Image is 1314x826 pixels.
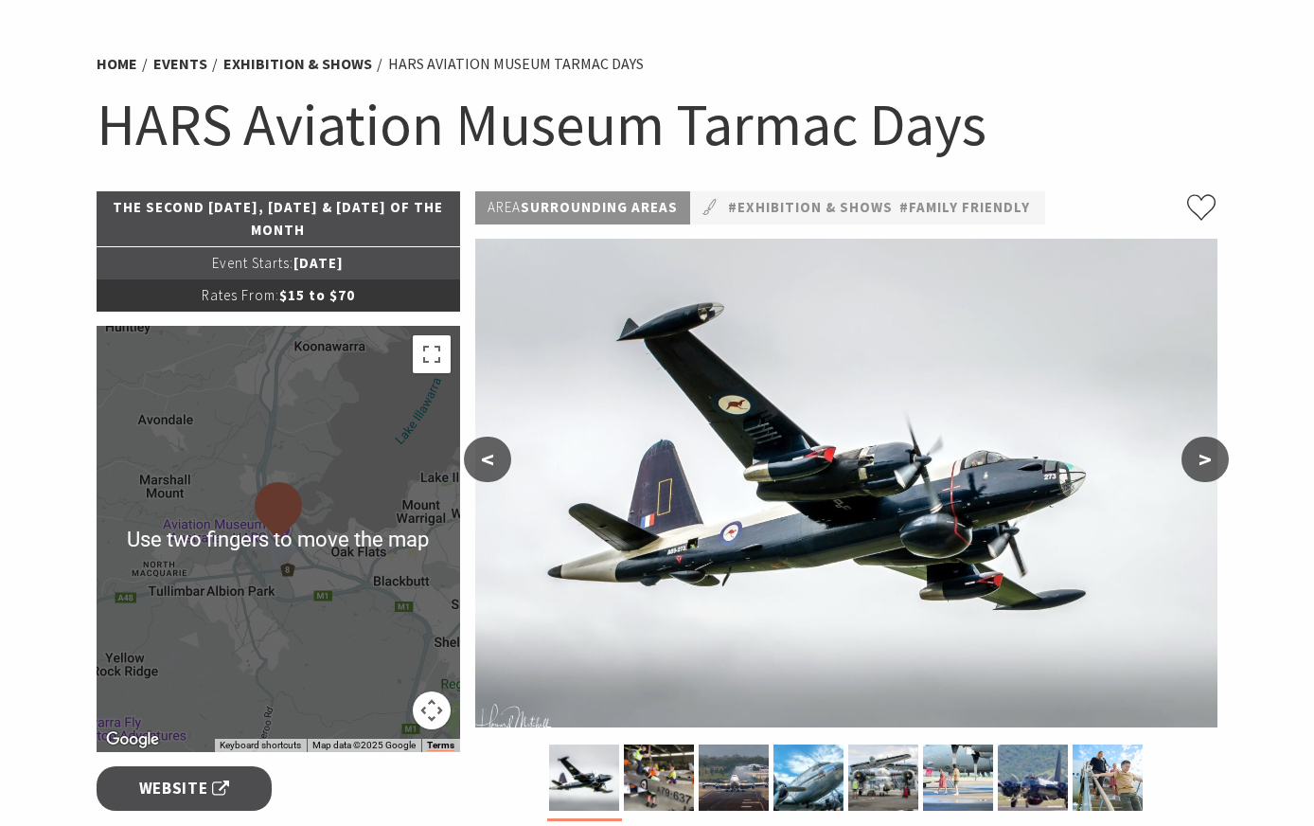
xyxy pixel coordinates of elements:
[101,727,164,752] img: Google
[899,196,1030,220] a: #Family Friendly
[998,745,1068,811] img: Military maritime reconnaissance, patrol and anti-submarine aircraft
[97,191,460,246] p: The second [DATE], [DATE] & [DATE] of the month
[97,86,1217,163] h1: HARS Aviation Museum Tarmac Days
[202,286,279,304] span: Rates From:
[773,745,843,811] img: Tarmac days HARS museum
[699,745,769,811] img: This air craft holds the record for non stop flight from London to Sydney. Record set in August 198
[464,437,511,482] button: <
[388,52,644,77] li: HARS Aviation Museum Tarmac Days
[223,54,372,74] a: Exhibition & Shows
[97,766,272,811] a: Website
[97,247,460,279] p: [DATE]
[97,279,460,312] p: $15 to $70
[1073,745,1143,811] img: VH-OJA
[220,739,301,752] button: Keyboard shortcuts
[97,54,137,74] a: Home
[1181,437,1229,482] button: >
[848,745,918,811] img: Tarmac days HARS museum
[212,254,293,272] span: Event Starts:
[488,198,521,216] span: Area
[923,745,993,811] img: Plenty to see!
[475,191,690,224] p: Surrounding Areas
[427,740,454,751] a: Terms (opens in new tab)
[101,727,164,752] a: Open this area in Google Maps (opens a new window)
[312,740,416,750] span: Map data ©2025 Google
[153,54,207,74] a: Events
[413,691,451,729] button: Map camera controls
[728,196,893,220] a: #Exhibition & Shows
[413,335,451,373] button: Toggle fullscreen view
[139,776,230,801] span: Website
